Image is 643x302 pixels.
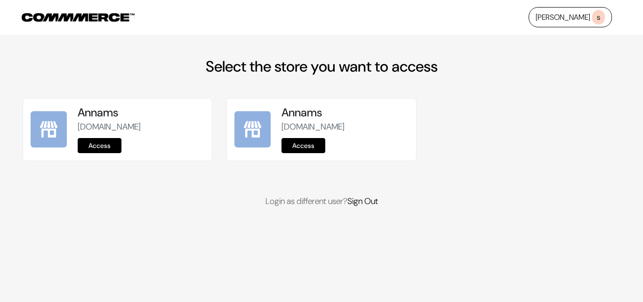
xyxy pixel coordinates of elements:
[281,106,408,120] h5: Annams
[22,13,135,22] img: COMMMERCE
[23,57,620,75] h2: Select the store you want to access
[281,138,325,153] a: Access
[234,111,271,147] img: Annams
[281,121,408,133] p: [DOMAIN_NAME]
[529,7,612,27] a: [PERSON_NAME]s
[78,121,204,133] p: [DOMAIN_NAME]
[23,195,620,208] p: Login as different user?
[31,111,67,147] img: Annams
[347,196,378,207] a: Sign Out
[78,106,204,120] h5: Annams
[78,138,121,153] a: Access
[592,10,605,24] span: s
